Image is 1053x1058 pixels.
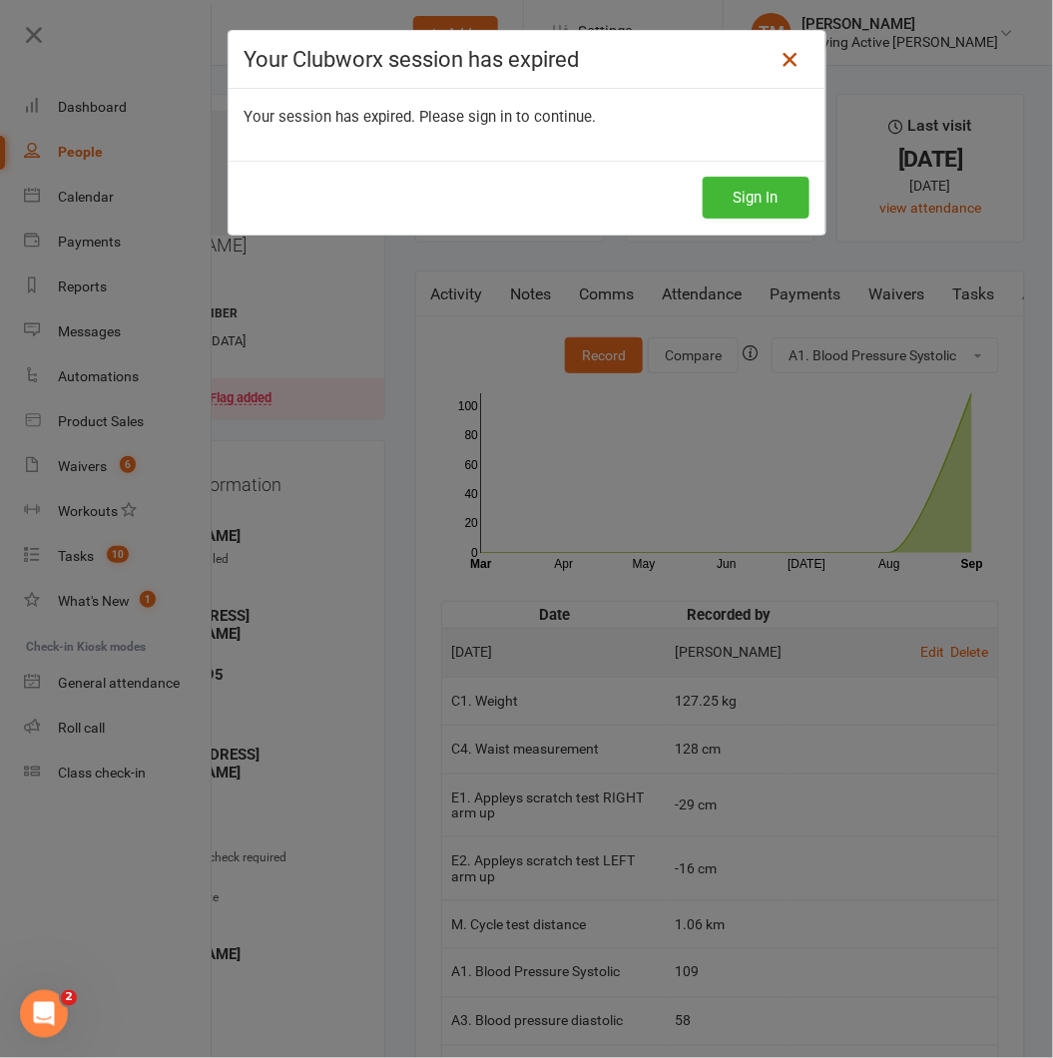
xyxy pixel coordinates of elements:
h4: Your Clubworx session has expired [245,47,809,72]
iframe: Intercom live chat [20,990,68,1038]
a: Close [774,44,805,76]
span: 2 [61,990,77,1006]
span: Your session has expired. Please sign in to continue. [245,108,597,126]
button: Sign In [703,177,809,219]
